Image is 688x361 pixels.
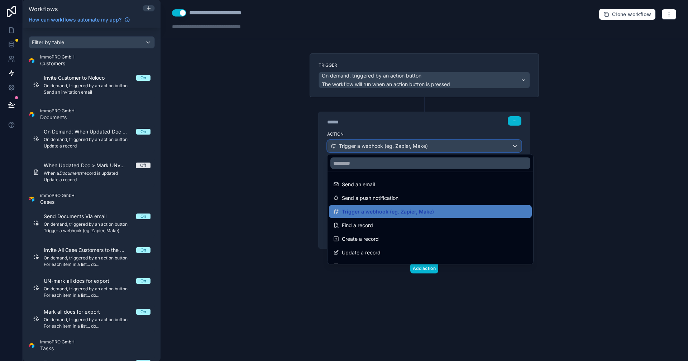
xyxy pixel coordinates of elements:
span: Send an email [342,180,375,189]
span: Send a push notification [342,194,398,202]
span: Create a record [342,235,379,243]
span: Trigger a webhook (eg. Zapier, Make) [342,207,434,216]
span: Delete a record [342,262,378,271]
span: Find a record [342,221,373,230]
span: Update a record [342,248,381,257]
